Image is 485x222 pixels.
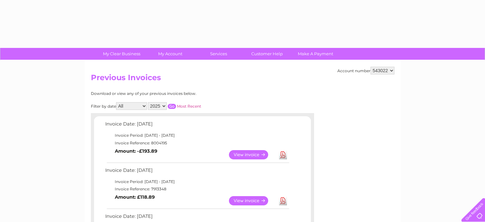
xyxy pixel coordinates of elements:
[91,102,258,110] div: Filter by date
[289,48,342,60] a: Make A Payment
[144,48,196,60] a: My Account
[279,150,287,159] a: Download
[91,91,258,96] div: Download or view any of your previous invoices below.
[177,104,201,109] a: Most Recent
[104,132,290,139] td: Invoice Period: [DATE] - [DATE]
[192,48,245,60] a: Services
[115,194,155,200] b: Amount: £118.89
[104,178,290,186] td: Invoice Period: [DATE] - [DATE]
[279,196,287,205] a: Download
[104,166,290,178] td: Invoice Date: [DATE]
[104,139,290,147] td: Invoice Reference: 8004195
[241,48,293,60] a: Customer Help
[95,48,148,60] a: My Clear Business
[229,196,276,205] a: View
[229,150,276,159] a: View
[337,67,394,74] div: Account number
[91,73,394,85] h2: Previous Invoices
[115,148,157,154] b: Amount: -£193.89
[104,185,290,193] td: Invoice Reference: 7913348
[104,120,290,132] td: Invoice Date: [DATE]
